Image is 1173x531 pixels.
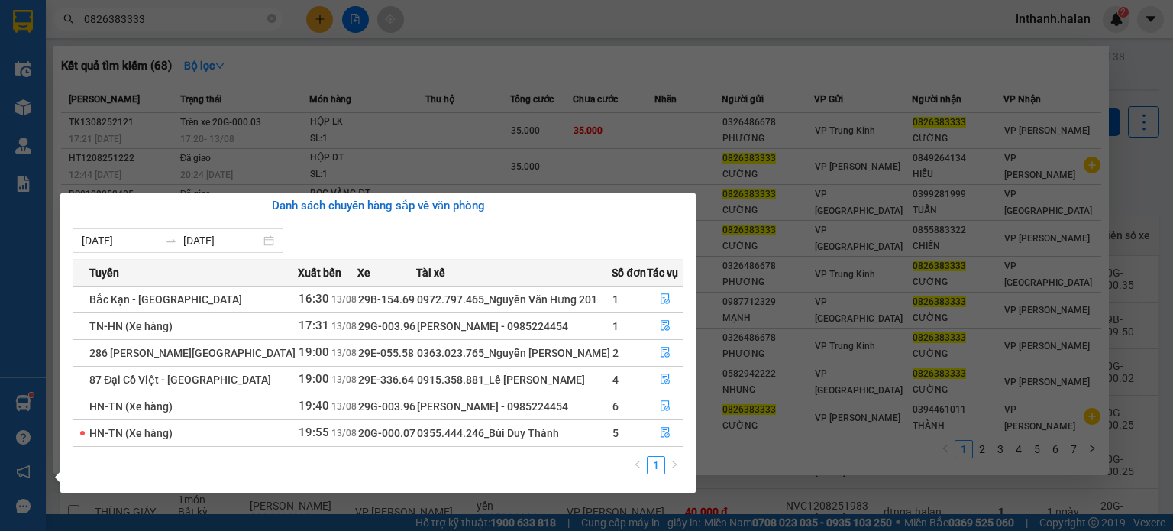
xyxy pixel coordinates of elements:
[358,427,415,439] span: 20G-000.07
[89,374,271,386] span: 87 Đại Cồ Việt - [GEOGRAPHIC_DATA]
[647,456,665,474] li: 1
[165,235,177,247] span: swap-right
[612,293,619,306] span: 1
[299,399,329,413] span: 19:40
[417,425,611,442] div: 0355.444.246_Bùi Duy Thành
[660,347,671,359] span: file-done
[358,400,415,413] span: 29G-003.96
[89,293,242,306] span: Bắc Kạn - [GEOGRAPHIC_DATA]
[648,421,683,445] button: file-done
[358,347,414,359] span: 29E-055.58
[417,345,611,361] div: 0363.023.765_Nguyễn [PERSON_NAME]
[331,294,357,305] span: 13/08
[183,232,260,249] input: Đến ngày
[633,460,642,469] span: left
[357,264,370,281] span: Xe
[165,235,177,247] span: to
[299,372,329,386] span: 19:00
[299,345,329,359] span: 19:00
[648,394,683,419] button: file-done
[629,456,647,474] li: Previous Page
[299,319,329,332] span: 17:31
[665,456,683,474] button: right
[73,197,683,215] div: Danh sách chuyến hàng sắp về văn phòng
[612,320,619,332] span: 1
[358,293,415,306] span: 29B-154.69
[648,341,683,365] button: file-done
[299,426,329,439] span: 19:55
[612,400,619,413] span: 6
[612,347,619,359] span: 2
[89,264,119,281] span: Tuyến
[660,374,671,386] span: file-done
[670,460,679,469] span: right
[612,264,646,281] span: Số đơn
[612,374,619,386] span: 4
[358,374,414,386] span: 29E-336.64
[629,456,647,474] button: left
[331,401,357,412] span: 13/08
[660,293,671,306] span: file-done
[89,320,173,332] span: TN-HN (Xe hàng)
[660,400,671,413] span: file-done
[660,320,671,332] span: file-done
[648,457,664,474] a: 1
[89,347,296,359] span: 286 [PERSON_NAME][GEOGRAPHIC_DATA]
[660,427,671,439] span: file-done
[416,264,445,281] span: Tài xế
[331,428,357,439] span: 13/08
[82,232,159,249] input: Từ ngày
[298,264,341,281] span: Xuất bến
[665,456,683,474] li: Next Page
[648,287,683,312] button: file-done
[331,348,357,358] span: 13/08
[358,320,415,332] span: 29G-003.96
[417,291,611,308] div: 0972.797.465_Nguyễn Văn Hưng 201
[299,292,329,306] span: 16:30
[648,314,683,338] button: file-done
[647,264,678,281] span: Tác vụ
[417,371,611,388] div: 0915.358.881_Lê [PERSON_NAME]
[331,374,357,385] span: 13/08
[89,427,173,439] span: HN-TN (Xe hàng)
[417,398,611,415] div: [PERSON_NAME] - 0985224454
[89,400,173,413] span: HN-TN (Xe hàng)
[331,321,357,332] span: 13/08
[417,318,611,335] div: [PERSON_NAME] - 0985224454
[648,367,683,392] button: file-done
[612,427,619,439] span: 5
